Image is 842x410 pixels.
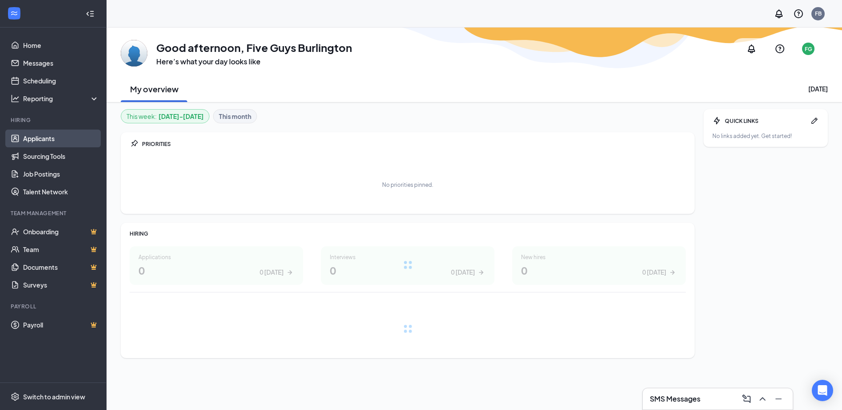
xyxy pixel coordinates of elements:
div: HIRING [130,230,686,237]
a: Messages [23,54,99,72]
svg: Settings [11,392,20,401]
svg: Minimize [773,394,784,404]
button: ChevronUp [755,392,770,406]
svg: Notifications [746,43,757,54]
svg: Bolt [712,116,721,125]
svg: QuestionInfo [793,8,804,19]
img: Five Guys Burlington [121,40,147,67]
h2: My overview [130,83,178,95]
b: This month [219,111,251,121]
b: [DATE] - [DATE] [158,111,204,121]
a: PayrollCrown [23,316,99,334]
svg: ChevronUp [757,394,768,404]
svg: Pin [130,139,138,148]
svg: QuestionInfo [775,43,785,54]
a: Home [23,36,99,54]
a: TeamCrown [23,240,99,258]
button: ComposeMessage [739,392,754,406]
a: DocumentsCrown [23,258,99,276]
svg: Notifications [774,8,784,19]
a: Scheduling [23,72,99,90]
a: SurveysCrown [23,276,99,294]
a: OnboardingCrown [23,223,99,240]
a: Sourcing Tools [23,147,99,165]
div: Team Management [11,209,97,217]
h1: Good afternoon, Five Guys Burlington [156,40,352,55]
button: Minimize [771,392,786,406]
div: Open Intercom Messenger [812,380,833,401]
h3: Here’s what your day looks like [156,57,352,67]
a: Applicants [23,130,99,147]
div: FG [805,45,812,53]
div: Hiring [11,116,97,124]
div: Payroll [11,303,97,310]
svg: WorkstreamLogo [10,9,19,18]
div: Reporting [23,94,99,103]
div: No priorities pinned. [382,181,433,189]
svg: Analysis [11,94,20,103]
div: [DATE] [808,84,828,93]
a: Talent Network [23,183,99,201]
div: No links added yet. Get started! [712,132,819,140]
div: This week : [126,111,204,121]
div: Switch to admin view [23,392,85,401]
svg: Collapse [86,9,95,18]
div: QUICK LINKS [725,117,806,125]
div: FB [815,10,822,17]
a: Job Postings [23,165,99,183]
svg: Pen [810,116,819,125]
div: PRIORITIES [142,140,686,148]
svg: ComposeMessage [741,394,752,404]
h3: SMS Messages [650,394,700,404]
